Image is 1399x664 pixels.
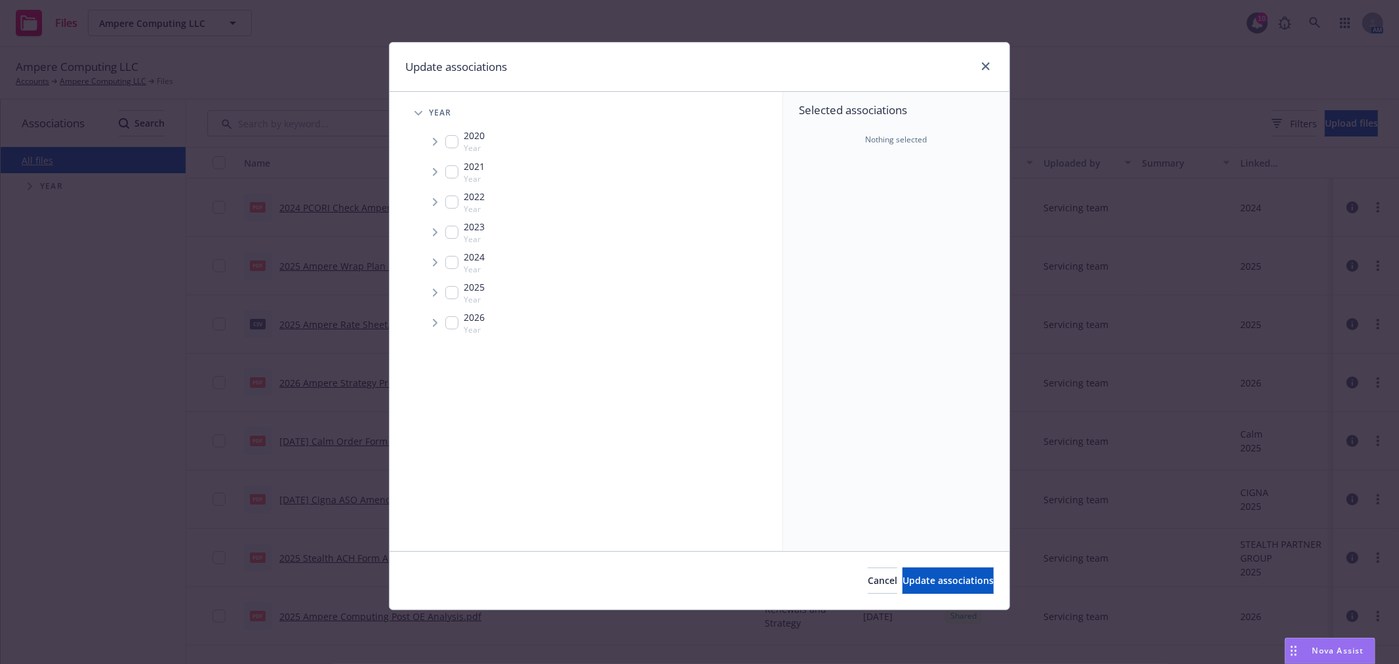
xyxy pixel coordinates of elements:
h1: Update associations [405,58,507,75]
span: Selected associations [799,102,994,118]
span: Nothing selected [866,134,927,146]
span: Year [464,324,485,335]
span: 2026 [464,310,485,324]
span: Year [429,109,452,117]
span: Nova Assist [1312,645,1364,656]
button: Nova Assist [1285,638,1375,664]
div: Drag to move [1286,638,1302,663]
span: 2022 [464,190,485,203]
div: Tree Example [390,100,782,338]
button: Cancel [868,568,897,594]
span: Year [464,264,485,275]
span: Year [464,234,485,245]
span: Cancel [868,574,897,587]
span: Year [464,142,485,154]
a: close [978,58,994,74]
span: Year [464,294,485,305]
span: 2025 [464,280,485,294]
span: 2024 [464,250,485,264]
span: Update associations [902,574,994,587]
button: Update associations [902,568,994,594]
span: Year [464,203,485,215]
span: 2023 [464,220,485,234]
span: Year [464,173,485,184]
span: 2020 [464,129,485,142]
span: 2021 [464,159,485,173]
